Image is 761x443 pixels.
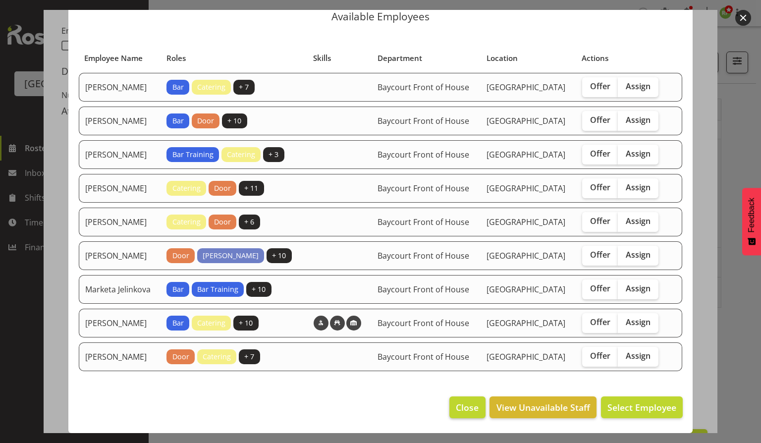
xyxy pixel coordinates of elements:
span: Assign [626,149,651,159]
span: Catering [203,351,231,362]
span: [GEOGRAPHIC_DATA] [487,149,565,160]
span: Baycourt Front of House [378,250,469,261]
td: [PERSON_NAME] [79,309,161,337]
span: Bar [172,115,184,126]
span: Assign [626,115,651,125]
span: Bar [172,82,184,93]
span: + 10 [239,318,253,329]
span: Offer [590,283,610,293]
span: Assign [626,216,651,226]
span: Baycourt Front of House [378,284,469,295]
span: Baycourt Front of House [378,115,469,126]
td: [PERSON_NAME] [79,241,161,270]
span: Department [378,53,422,64]
span: Catering [172,183,201,194]
span: Door [214,217,231,227]
span: Roles [166,53,186,64]
span: Assign [626,182,651,192]
span: Offer [590,115,610,125]
span: Baycourt Front of House [378,318,469,329]
span: Actions [582,53,608,64]
span: [GEOGRAPHIC_DATA] [487,217,565,227]
button: Feedback - Show survey [742,188,761,255]
span: Door [214,183,231,194]
p: Available Employees [78,11,683,22]
span: Location [487,53,518,64]
span: [PERSON_NAME] [203,250,259,261]
span: Baycourt Front of House [378,183,469,194]
button: Select Employee [601,396,683,418]
span: Bar Training [197,284,238,295]
span: + 10 [227,115,241,126]
span: Select Employee [607,401,676,413]
button: Close [449,396,485,418]
td: [PERSON_NAME] [79,342,161,371]
span: Bar [172,318,184,329]
span: Assign [626,283,651,293]
span: [GEOGRAPHIC_DATA] [487,115,565,126]
span: [GEOGRAPHIC_DATA] [487,82,565,93]
span: + 7 [239,82,249,93]
span: Offer [590,149,610,159]
span: Catering [227,149,255,160]
td: [PERSON_NAME] [79,208,161,236]
span: View Unavailable Staff [496,401,590,414]
span: Baycourt Front of House [378,149,469,160]
td: [PERSON_NAME] [79,140,161,169]
span: Assign [626,317,651,327]
td: [PERSON_NAME] [79,73,161,102]
span: Employee Name [84,53,143,64]
span: Baycourt Front of House [378,351,469,362]
span: Baycourt Front of House [378,82,469,93]
span: Catering [172,217,201,227]
td: Marketa Jelinkova [79,275,161,304]
span: Skills [313,53,331,64]
span: Door [197,115,214,126]
span: [GEOGRAPHIC_DATA] [487,318,565,329]
span: + 10 [272,250,286,261]
span: Offer [590,216,610,226]
span: Offer [590,317,610,327]
span: Baycourt Front of House [378,217,469,227]
span: Catering [197,318,225,329]
span: + 11 [244,183,258,194]
span: Offer [590,81,610,91]
span: Door [172,351,189,362]
span: Catering [197,82,225,93]
span: Assign [626,250,651,260]
span: Feedback [747,198,756,232]
span: [GEOGRAPHIC_DATA] [487,351,565,362]
span: Offer [590,182,610,192]
span: Bar [172,284,184,295]
td: [PERSON_NAME] [79,107,161,135]
span: + 10 [252,284,266,295]
span: + 6 [244,217,254,227]
span: [GEOGRAPHIC_DATA] [487,250,565,261]
span: Assign [626,351,651,361]
span: Offer [590,351,610,361]
span: [GEOGRAPHIC_DATA] [487,183,565,194]
span: [GEOGRAPHIC_DATA] [487,284,565,295]
span: Assign [626,81,651,91]
span: Offer [590,250,610,260]
td: [PERSON_NAME] [79,174,161,203]
span: + 7 [244,351,254,362]
span: Bar Training [172,149,214,160]
span: + 3 [269,149,278,160]
span: Close [456,401,479,414]
button: View Unavailable Staff [489,396,596,418]
span: Door [172,250,189,261]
